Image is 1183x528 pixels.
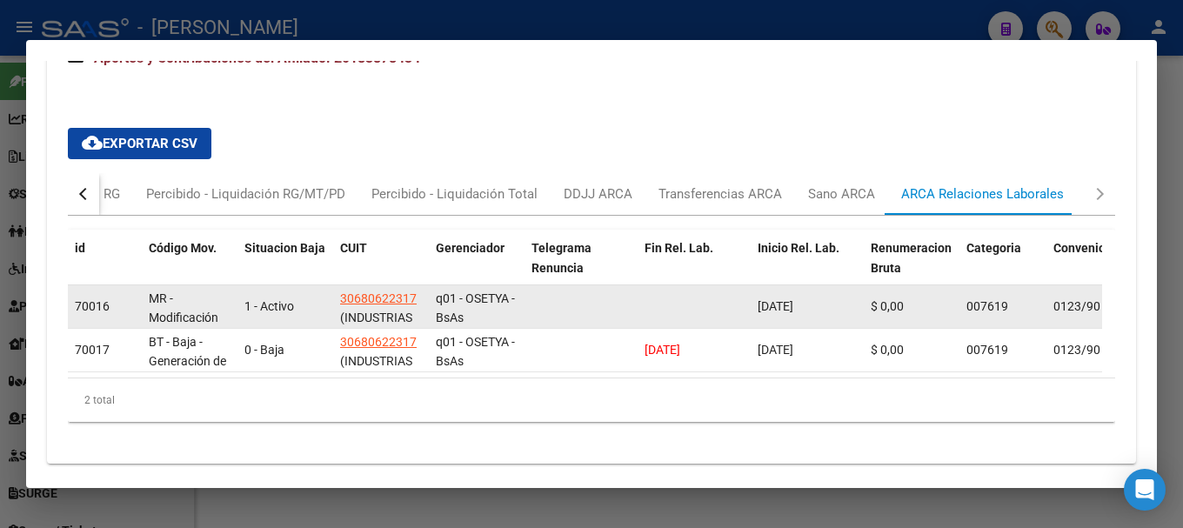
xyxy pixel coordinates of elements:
[149,335,226,389] span: BT - Baja - Generación de Clave
[340,335,417,349] span: 30680622317
[966,343,1008,357] span: 007619
[959,230,1046,306] datatable-header-cell: Categoria
[864,230,959,306] datatable-header-cell: Renumeracion Bruta
[244,241,325,255] span: Situacion Baja
[645,343,680,357] span: [DATE]
[751,230,864,306] datatable-header-cell: Inicio Rel. Lab.
[68,128,211,159] button: Exportar CSV
[658,184,782,204] div: Transferencias ARCA
[436,291,515,325] span: q01 - OSETYA - BsAs
[82,136,197,151] span: Exportar CSV
[436,241,505,255] span: Gerenciador
[638,230,751,306] datatable-header-cell: Fin Rel. Lab.
[371,184,538,204] div: Percibido - Liquidación Total
[68,378,1115,422] div: 2 total
[146,184,345,204] div: Percibido - Liquidación RG/MT/PD
[1046,230,1133,306] datatable-header-cell: Convenio
[142,230,237,306] datatable-header-cell: Código Mov.
[75,299,110,313] span: 70016
[901,184,1064,204] div: ARCA Relaciones Laborales
[758,299,793,313] span: [DATE]
[808,184,875,204] div: Sano ARCA
[75,241,85,255] span: id
[149,291,231,384] span: MR - Modificación de datos en la relación CUIT –CUIL
[47,86,1136,464] div: Aportes y Contribuciones del Afiliado: 20183878434
[531,241,591,275] span: Telegrama Renuncia
[758,241,839,255] span: Inicio Rel. Lab.
[1053,241,1106,255] span: Convenio
[333,230,429,306] datatable-header-cell: CUIT
[1053,343,1100,357] span: 0123/90
[82,132,103,153] mat-icon: cloud_download
[244,299,294,313] span: 1 - Activo
[436,335,515,369] span: q01 - OSETYA - BsAs
[1053,299,1100,313] span: 0123/90
[340,291,417,305] span: 30680622317
[340,311,458,384] span: (INDUSTRIAS LEAR DE [GEOGRAPHIC_DATA] SRL)
[244,343,284,357] span: 0 - Baja
[525,230,638,306] datatable-header-cell: Telegrama Renuncia
[871,241,952,275] span: Renumeracion Bruta
[871,299,904,313] span: $ 0,00
[68,230,142,306] datatable-header-cell: id
[1124,469,1166,511] div: Open Intercom Messenger
[429,230,525,306] datatable-header-cell: Gerenciador
[340,354,458,427] span: (INDUSTRIAS LEAR DE [GEOGRAPHIC_DATA] SRL)
[871,343,904,357] span: $ 0,00
[966,241,1021,255] span: Categoria
[75,343,110,357] span: 70017
[340,241,367,255] span: CUIT
[149,241,217,255] span: Código Mov.
[645,241,713,255] span: Fin Rel. Lab.
[237,230,333,306] datatable-header-cell: Situacion Baja
[758,343,793,357] span: [DATE]
[564,184,632,204] div: DDJJ ARCA
[966,299,1008,313] span: 007619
